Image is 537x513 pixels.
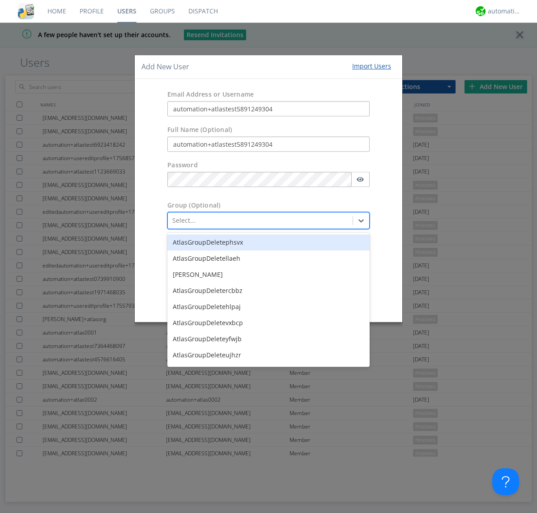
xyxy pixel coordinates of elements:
label: Full Name (Optional) [167,126,232,135]
div: AtlasGroupDeletercbbz [167,283,370,299]
div: AtlasGroupDeletegjgpf [167,364,370,380]
input: e.g. email@address.com, Housekeeping1 [167,102,370,117]
div: AtlasGroupDeletevxbcp [167,315,370,331]
div: AtlasGroupDeletephsvx [167,235,370,251]
img: d2d01cd9b4174d08988066c6d424eccd [476,6,486,16]
div: automation+atlas [488,7,521,16]
div: Import Users [352,62,391,71]
div: [PERSON_NAME] [167,267,370,283]
div: AtlasGroupDeleteujhzr [167,348,370,364]
input: Julie Appleseed [167,137,370,152]
label: Password [167,161,198,170]
div: AtlasGroupDeletellaeh [167,251,370,267]
h4: Add New User [141,62,189,72]
div: AtlasGroupDeletehlpaj [167,299,370,315]
div: AtlasGroupDeleteyfwjb [167,331,370,348]
label: Email Address or Username [167,90,254,99]
label: Group (Optional) [167,201,220,210]
img: cddb5a64eb264b2086981ab96f4c1ba7 [18,3,34,19]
